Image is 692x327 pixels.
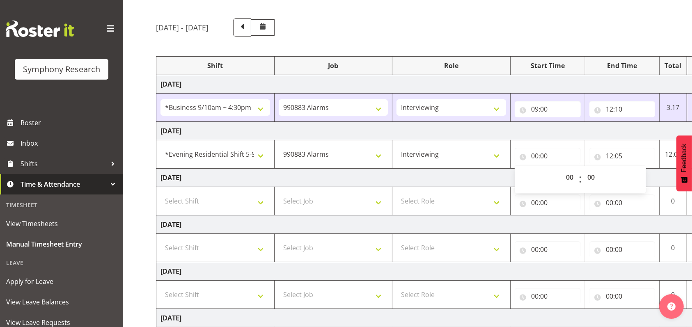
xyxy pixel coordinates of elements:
[589,61,655,71] div: End Time
[589,148,655,164] input: Click to select...
[6,21,74,37] img: Rosterit website logo
[156,23,209,32] h5: [DATE] - [DATE]
[681,144,688,172] span: Feedback
[6,238,117,250] span: Manual Timesheet Entry
[396,61,506,71] div: Role
[676,135,692,191] button: Feedback - Show survey
[660,281,687,309] td: 0
[6,217,117,230] span: View Timesheets
[160,61,270,71] div: Shift
[2,292,121,312] a: View Leave Balances
[2,271,121,292] a: Apply for Leave
[579,169,582,190] span: :
[515,194,581,211] input: Click to select...
[21,158,107,170] span: Shifts
[6,275,117,288] span: Apply for Leave
[279,61,388,71] div: Job
[21,137,119,149] span: Inbox
[21,178,107,190] span: Time & Attendance
[589,241,655,258] input: Click to select...
[515,241,581,258] input: Click to select...
[660,94,687,122] td: 3.17
[2,213,121,234] a: View Timesheets
[589,288,655,304] input: Click to select...
[589,194,655,211] input: Click to select...
[2,254,121,271] div: Leave
[6,296,117,308] span: View Leave Balances
[2,234,121,254] a: Manual Timesheet Entry
[660,234,687,262] td: 0
[515,61,581,71] div: Start Time
[660,187,687,215] td: 0
[667,302,676,311] img: help-xxl-2.png
[589,101,655,117] input: Click to select...
[23,63,100,75] div: Symphony Research
[515,101,581,117] input: Click to select...
[2,197,121,213] div: Timesheet
[21,117,119,129] span: Roster
[660,140,687,169] td: 12.08
[664,61,683,71] div: Total
[515,288,581,304] input: Click to select...
[515,148,581,164] input: Click to select...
